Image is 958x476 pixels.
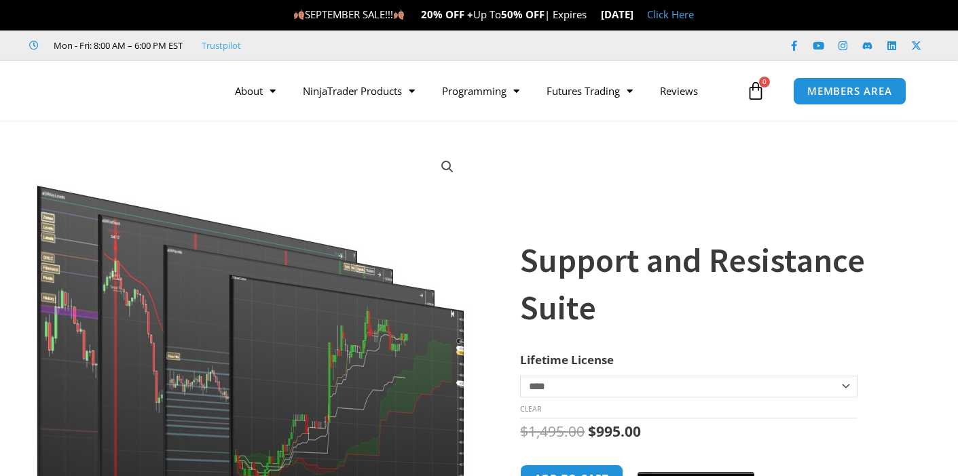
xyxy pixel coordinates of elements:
a: Clear options [520,404,541,414]
img: LogoAI | Affordable Indicators – NinjaTrader [42,66,188,115]
a: Reviews [646,75,712,106]
a: About [221,75,289,106]
iframe: Secure payment input frame [635,462,757,464]
nav: Menu [221,75,743,106]
a: NinjaTrader Products [289,75,428,106]
strong: 50% OFF [501,7,545,21]
span: MEMBERS AREA [807,86,892,96]
span: $ [520,422,528,441]
strong: 20% OFF + [421,7,473,21]
span: $ [588,422,596,441]
bdi: 1,495.00 [520,422,585,441]
h1: Support and Resistance Suite [520,237,917,332]
a: Click Here [647,7,694,21]
span: Mon - Fri: 8:00 AM – 6:00 PM EST [50,37,183,54]
img: 🍂 [294,9,304,20]
a: MEMBERS AREA [793,77,906,105]
a: Programming [428,75,533,106]
span: SEPTEMBER SALE!!! Up To | Expires [293,7,601,21]
a: 0 [726,71,786,111]
a: Futures Trading [533,75,646,106]
img: 🍂 [394,9,404,20]
span: 0 [759,77,770,87]
strong: [DATE] [601,7,633,21]
a: Trustpilot [202,37,241,54]
a: View full-screen image gallery [435,155,460,179]
label: Lifetime License [520,352,614,368]
img: ⌛ [587,9,597,20]
bdi: 995.00 [588,422,641,441]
